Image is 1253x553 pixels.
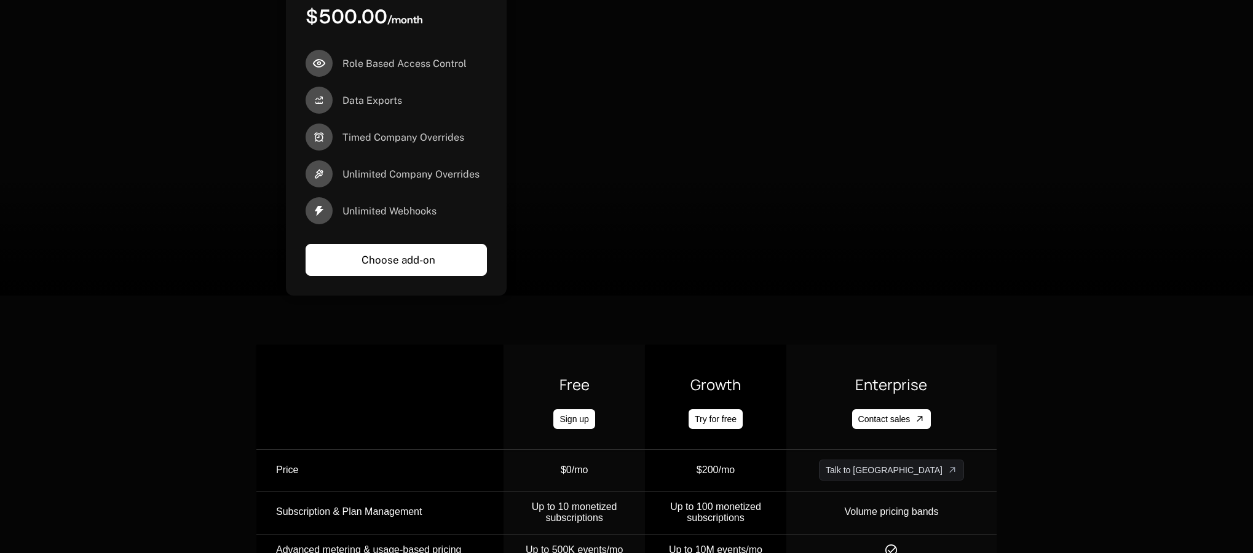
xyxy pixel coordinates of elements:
[306,244,487,276] a: Choose add-on
[553,409,595,429] a: Sign up
[306,124,333,151] i: alarm
[306,4,387,29] span: $500.00
[689,409,743,429] a: Try for free
[306,50,333,77] i: eye
[342,168,480,181] span: Unlimited Company Overrides
[276,501,503,522] div: Subscription & Plan Management
[559,375,590,394] span: Free
[844,501,938,522] div: Volume pricing bands
[342,94,402,108] span: Data Exports
[342,205,437,218] span: Unlimited Webhooks
[387,13,423,26] span: / month
[306,160,333,187] i: hammer
[697,460,735,480] div: $200/mo
[690,375,741,394] span: Growth
[342,57,467,71] span: Role Based Access Control
[670,501,761,523] span: Up to 100 monetized subscriptions
[852,409,931,429] a: Contact sales
[306,197,333,224] i: thunder
[561,460,588,480] div: $0/mo
[276,460,503,480] div: Price
[855,375,927,394] span: Enterprise
[342,131,464,144] span: Timed Company Overrides
[306,87,333,114] i: arrow-analytics
[504,501,644,524] div: Up to 10 monetized subscriptions
[819,460,964,480] a: Talk to us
